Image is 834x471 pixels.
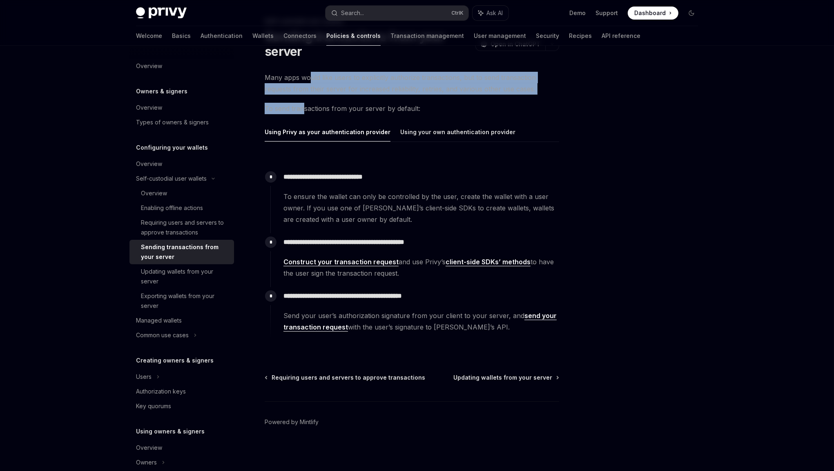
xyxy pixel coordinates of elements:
[473,6,508,20] button: Ask AI
[129,399,234,414] a: Key quorums
[136,103,162,113] div: Overview
[129,100,234,115] a: Overview
[136,26,162,46] a: Welcome
[474,26,526,46] a: User management
[129,440,234,455] a: Overview
[569,26,592,46] a: Recipes
[141,291,229,311] div: Exporting wallets from your server
[486,9,503,17] span: Ask AI
[136,427,205,436] h5: Using owners & signers
[265,122,390,142] button: Using Privy as your authentication provider
[569,9,586,17] a: Demo
[129,384,234,399] a: Authorization keys
[136,159,162,169] div: Overview
[451,10,464,16] span: Ctrl K
[265,72,559,95] span: Many apps would like users to explicitly authorize transactions, but to send transaction requests...
[453,374,552,382] span: Updating wallets from your server
[265,374,425,382] a: Requiring users and servers to approve transactions
[141,242,229,262] div: Sending transactions from your server
[390,26,464,46] a: Transaction management
[141,218,229,237] div: Requiring users and servers to approve transactions
[536,26,559,46] a: Security
[201,26,243,46] a: Authentication
[341,8,364,18] div: Search...
[136,143,208,153] h5: Configuring your wallets
[400,122,515,142] button: Using your own authentication provider
[685,7,698,20] button: Toggle dark mode
[141,267,229,286] div: Updating wallets from your server
[141,203,203,213] div: Enabling offline actions
[136,316,182,325] div: Managed wallets
[136,330,189,340] div: Common use cases
[283,256,559,279] span: and use Privy’s to have the user sign the transaction request.
[602,26,640,46] a: API reference
[634,9,666,17] span: Dashboard
[129,115,234,130] a: Types of owners & signers
[129,240,234,264] a: Sending transactions from your server
[129,215,234,240] a: Requiring users and servers to approve transactions
[595,9,618,17] a: Support
[129,313,234,328] a: Managed wallets
[136,7,187,19] img: dark logo
[129,59,234,73] a: Overview
[141,188,167,198] div: Overview
[129,157,234,171] a: Overview
[136,61,162,71] div: Overview
[265,103,559,114] span: To send transactions from your server by default:
[136,372,152,382] div: Users
[446,258,531,266] a: client-side SDKs’ methods
[136,443,162,453] div: Overview
[453,374,558,382] a: Updating wallets from your server
[326,6,468,20] button: Search...CtrlK
[136,356,214,365] h5: Creating owners & signers
[136,458,157,467] div: Owners
[326,26,381,46] a: Policies & controls
[283,310,559,333] span: Send your user’s authorization signature from your client to your server, and with the user’s sig...
[136,174,207,184] div: Self-custodial user wallets
[252,26,274,46] a: Wallets
[129,289,234,313] a: Exporting wallets from your server
[129,186,234,201] a: Overview
[129,264,234,289] a: Updating wallets from your server
[136,117,209,127] div: Types of owners & signers
[172,26,191,46] a: Basics
[129,201,234,215] a: Enabling offline actions
[136,86,187,96] h5: Owners & signers
[283,26,317,46] a: Connectors
[136,401,171,411] div: Key quorums
[628,7,678,20] a: Dashboard
[283,258,399,266] a: Construct your transaction request
[136,387,186,396] div: Authorization keys
[265,418,319,426] a: Powered by Mintlify
[272,374,425,382] span: Requiring users and servers to approve transactions
[283,191,559,225] span: To ensure the wallet can only be controlled by the user, create the wallet with a user owner. If ...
